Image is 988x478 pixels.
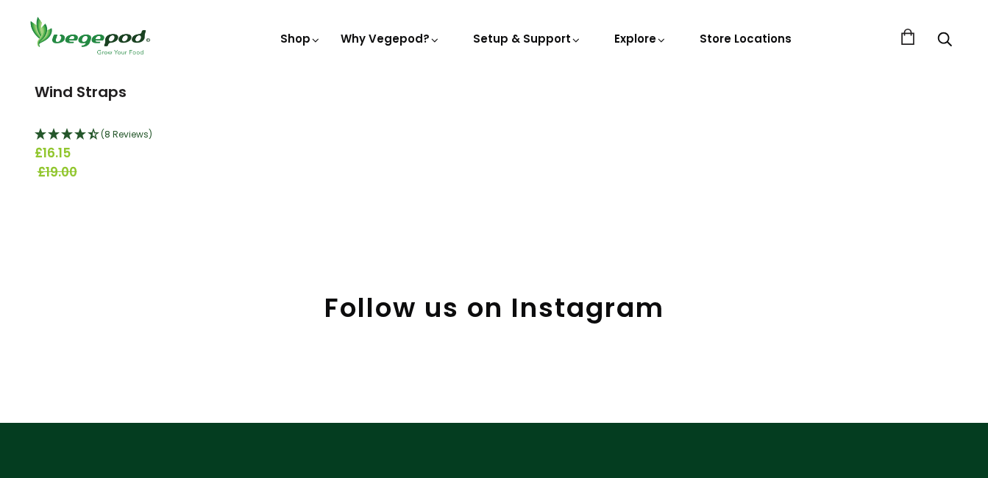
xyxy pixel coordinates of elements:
span: £16.15 [35,144,310,163]
img: Vegepod [24,15,156,57]
div: 4.25 Stars - 8 Reviews [35,126,310,145]
h2: Follow us on Instagram [24,292,965,324]
span: 4.25 Stars - 8 Reviews [101,128,152,140]
a: Shop [280,31,321,46]
a: Wind Straps [35,82,127,102]
a: Explore [614,31,667,46]
a: Setup & Support [473,31,582,46]
a: Why Vegepod? [341,31,441,46]
a: Search [937,33,952,49]
a: Store Locations [700,31,792,46]
span: £19.00 [38,163,313,182]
